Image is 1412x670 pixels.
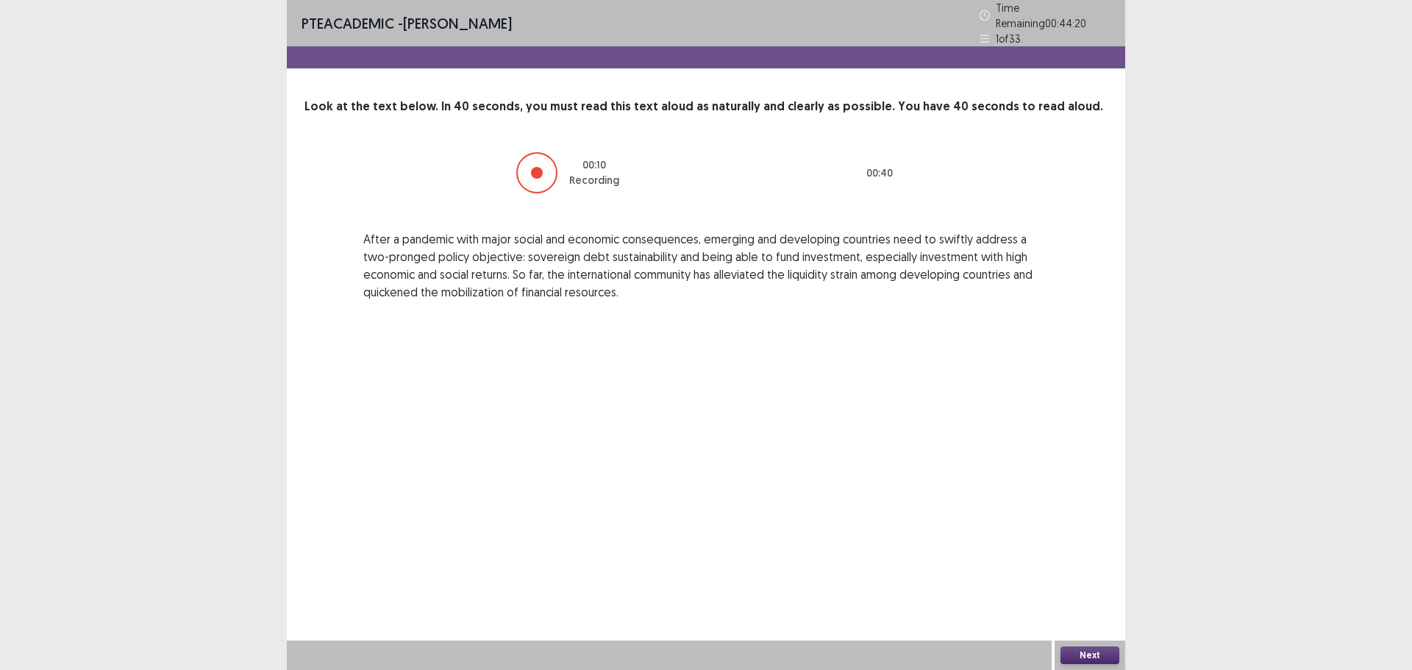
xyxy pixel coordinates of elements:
p: 00 : 40 [866,165,893,181]
p: 00 : 10 [582,157,606,173]
button: Next [1060,646,1119,664]
p: 1 of 33 [996,31,1021,46]
p: Recording [569,173,619,188]
p: Look at the text below. In 40 seconds, you must read this text aloud as naturally and clearly as ... [304,98,1108,115]
p: After a pandemic with major social and economic consequences, emerging and developing countries n... [363,230,1049,301]
p: - [PERSON_NAME] [302,13,512,35]
span: PTE academic [302,14,394,32]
